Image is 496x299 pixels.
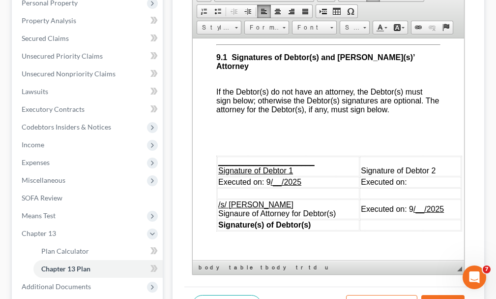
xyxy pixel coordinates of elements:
[14,83,163,100] a: Lawsuits
[241,5,255,18] a: Increase Indent
[316,5,330,18] a: Insert Page Break for Printing
[340,21,370,34] a: Size
[294,263,306,272] a: tr element
[197,21,241,34] a: Styles
[22,16,76,25] span: Property Analysis
[298,5,312,18] a: Justify
[14,30,163,47] a: Secured Claims
[22,282,91,291] span: Additional Documents
[330,5,344,18] a: Table
[197,263,226,272] a: body element
[390,21,408,34] a: Background Color
[22,211,56,220] span: Means Test
[457,266,462,271] span: Resize
[22,105,85,113] span: Executory Contracts
[22,176,65,184] span: Miscellaneous
[22,52,103,60] span: Unsecured Priority Claims
[22,194,62,202] span: SOFA Review
[483,266,491,273] span: 7
[197,5,211,18] a: Insert/Remove Numbered List
[193,38,464,260] iframe: Rich Text Editor, document-ckeditor
[463,266,486,289] iframe: Intercom live chat
[259,263,293,272] a: tbody element
[211,5,225,18] a: Insert/Remove Bulleted List
[197,21,232,34] span: Styles
[22,87,48,96] span: Lawsuits
[14,100,163,118] a: Executory Contracts
[22,34,69,42] span: Secured Claims
[227,5,241,18] a: Decrease Indent
[439,21,453,34] a: Anchor
[14,12,163,30] a: Property Analysis
[14,189,163,207] a: SOFA Review
[22,69,116,78] span: Unsecured Nonpriority Claims
[22,140,44,149] span: Income
[323,263,329,272] a: u element
[244,21,289,34] a: Format
[41,265,90,273] span: Chapter 13 Plan
[221,166,251,175] u: /__/2025
[307,263,322,272] a: td element
[14,47,163,65] a: Unsecured Priority Claims
[340,21,360,34] span: Size
[22,229,56,237] span: Chapter 13
[292,21,337,34] a: Font
[26,182,118,191] strong: Signature(s) of Debtor(s)
[33,242,163,260] a: Plan Calculator
[425,21,439,34] a: Unlink
[22,123,111,131] span: Codebtors Insiders & Notices
[271,5,285,18] a: Center
[245,21,279,34] span: Format
[257,5,271,18] a: Align Left
[41,247,89,255] span: Plan Calculator
[14,65,163,83] a: Unsecured Nonpriority Claims
[227,263,258,272] a: table element
[411,21,425,34] a: Link
[292,21,327,34] span: Font
[22,158,50,166] span: Expenses
[344,5,357,18] a: Insert Special Character
[285,5,298,18] a: Align Right
[33,260,163,278] a: Chapter 13 Plan
[373,21,390,34] a: Text Color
